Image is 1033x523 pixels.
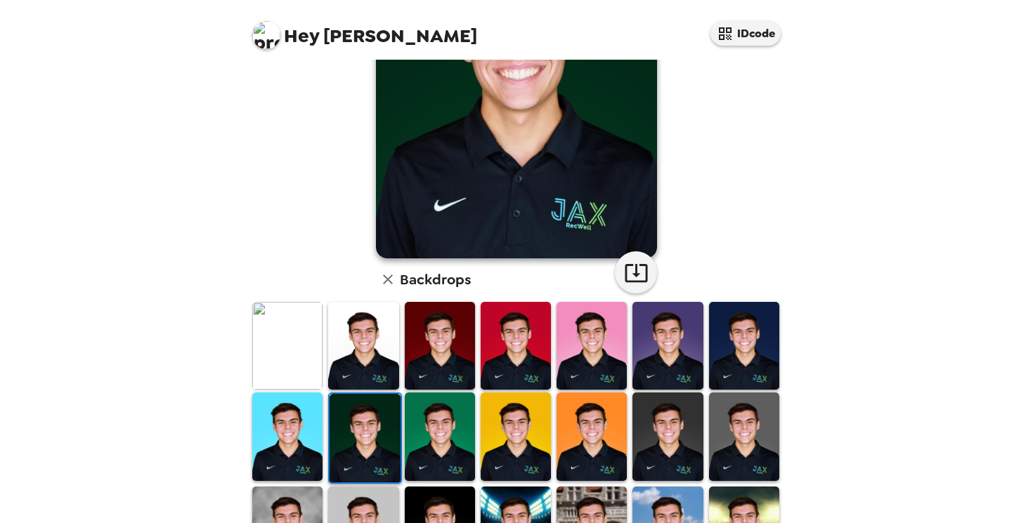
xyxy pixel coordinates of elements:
[252,21,280,49] img: profile pic
[284,23,319,48] span: Hey
[252,302,323,390] img: Original
[252,14,477,46] span: [PERSON_NAME]
[710,21,781,46] button: IDcode
[400,268,471,291] h6: Backdrops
